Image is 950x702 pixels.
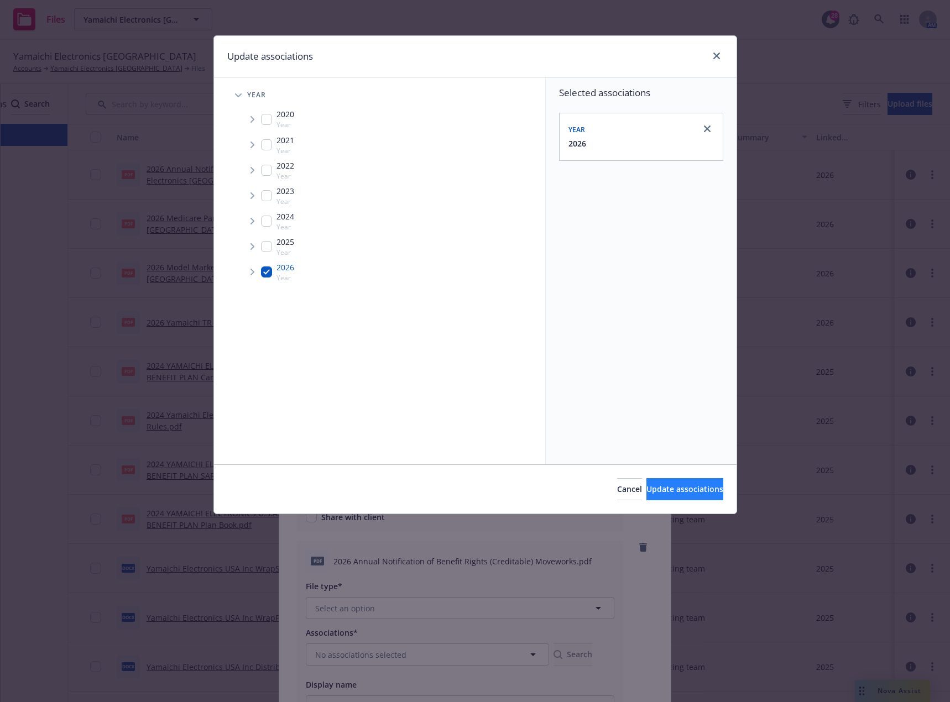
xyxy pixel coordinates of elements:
span: Year [276,171,294,181]
span: Update associations [646,484,723,494]
a: close [710,49,723,62]
span: Cancel [617,484,642,494]
span: 2020 [276,108,294,120]
span: Selected associations [559,86,723,99]
span: Year [276,146,294,155]
span: Year [568,125,586,134]
span: Year [276,273,294,282]
button: Update associations [646,478,723,500]
span: Year [276,197,294,206]
span: 2023 [276,185,294,197]
span: Year [247,92,267,98]
span: 2026 [276,261,294,273]
span: 2021 [276,134,294,146]
span: 2022 [276,160,294,171]
span: 2025 [276,236,294,248]
h1: Update associations [227,49,313,64]
span: Year [276,120,294,129]
span: Year [276,222,294,232]
a: close [701,122,714,135]
span: Year [276,248,294,257]
button: 2026 [568,138,586,149]
div: Tree Example [214,84,545,285]
span: 2024 [276,211,294,222]
button: Cancel [617,478,642,500]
